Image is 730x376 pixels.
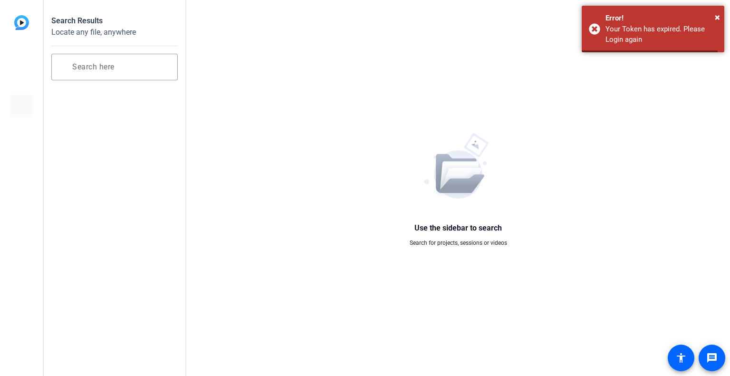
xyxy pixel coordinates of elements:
[51,27,178,38] h2: Locate any file, anywhere
[675,352,687,364] mat-icon: accessibility
[424,129,492,199] img: OpenReel Search Placeholder
[51,15,178,27] h1: Search Results
[14,15,29,30] img: blue-gradient.svg
[410,239,507,247] h2: Search for projects, sessions or videos
[605,24,717,45] div: Your Token has expired. Please Login again
[605,13,717,24] div: Error!
[706,352,718,364] mat-icon: message
[410,222,507,234] h1: Use the sidebar to search
[715,10,720,24] button: Close
[715,11,720,23] span: ×
[72,61,170,73] mat-chip-grid: Enter search query
[72,61,166,73] input: Search here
